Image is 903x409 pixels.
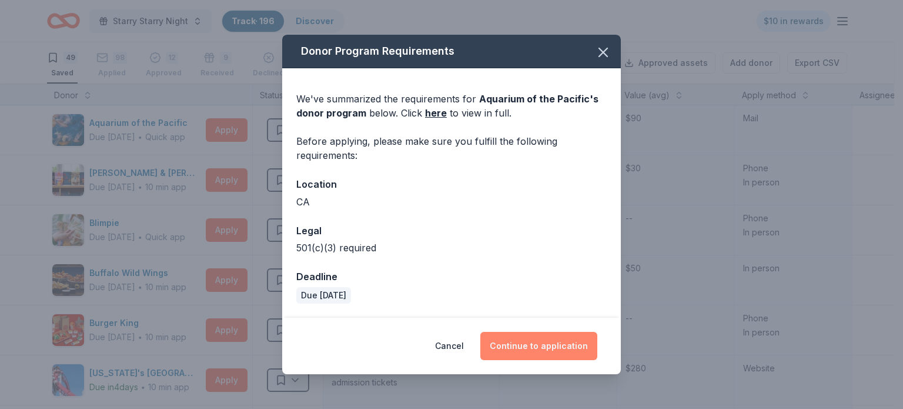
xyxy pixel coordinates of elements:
[296,195,607,209] div: CA
[296,134,607,162] div: Before applying, please make sure you fulfill the following requirements:
[435,332,464,360] button: Cancel
[296,92,607,120] div: We've summarized the requirements for below. Click to view in full.
[296,241,607,255] div: 501(c)(3) required
[296,177,607,192] div: Location
[480,332,597,360] button: Continue to application
[296,287,351,304] div: Due [DATE]
[425,106,447,120] a: here
[282,35,621,68] div: Donor Program Requirements
[296,223,607,238] div: Legal
[296,269,607,284] div: Deadline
